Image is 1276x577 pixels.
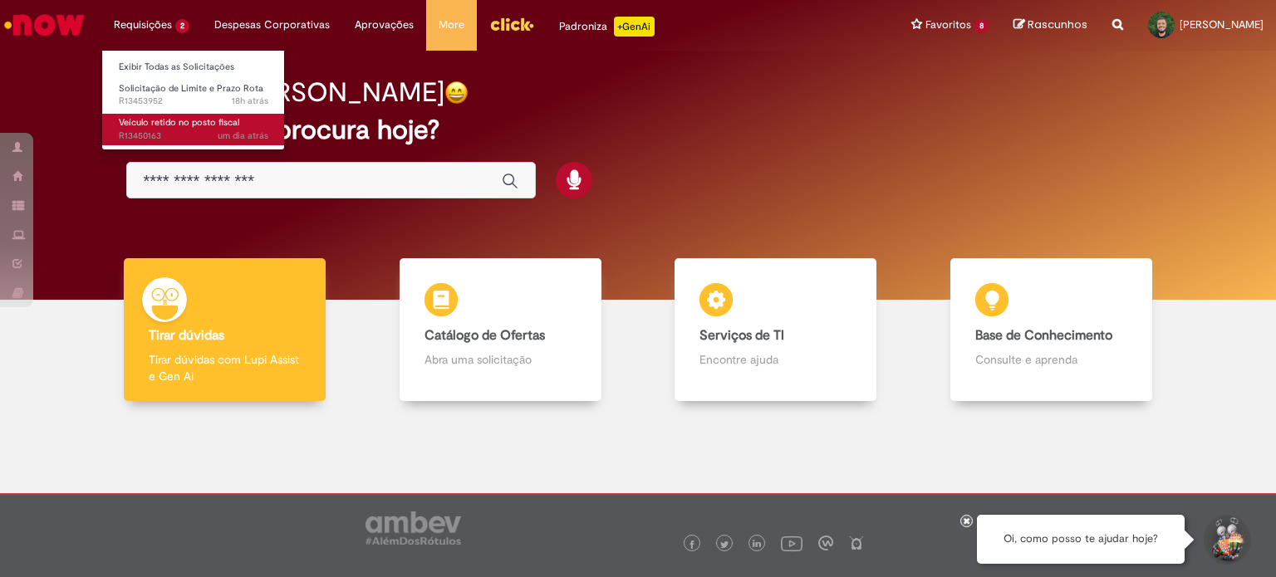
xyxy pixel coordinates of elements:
span: Veículo retido no posto fiscal [119,116,239,129]
img: happy-face.png [444,81,469,105]
img: logo_footer_youtube.png [781,532,802,554]
time: 26/08/2025 18:13:35 [218,130,268,142]
b: Base de Conhecimento [975,327,1112,344]
span: 2 [175,19,189,33]
p: Encontre ajuda [699,351,851,368]
a: Aberto R13450163 : Veículo retido no posto fiscal [102,114,285,144]
span: R13450163 [119,130,268,143]
span: Aprovações [355,17,414,33]
span: 8 [974,19,989,33]
img: logo_footer_naosei.png [849,535,864,550]
span: Despesas Corporativas [214,17,330,33]
a: Base de Conhecimento Consulte e aprenda [914,258,1190,402]
h2: O que você procura hoje? [126,115,1151,144]
span: Requisições [114,17,172,33]
button: Iniciar Conversa de Suporte [1201,515,1251,565]
h2: Bom dia, [PERSON_NAME] [126,78,444,107]
img: logo_footer_linkedin.png [753,540,761,550]
a: Serviços de TI Encontre ajuda [638,258,914,402]
img: logo_footer_ambev_rotulo_gray.png [366,511,461,545]
a: Aberto R13453952 : Solicitação de Limite e Prazo Rota [102,80,285,110]
img: ServiceNow [2,8,87,42]
a: Catálogo de Ofertas Abra uma solicitação [363,258,639,402]
span: Solicitação de Limite e Prazo Rota [119,82,263,95]
div: Padroniza [559,17,655,37]
span: 18h atrás [232,95,268,107]
a: Tirar dúvidas Tirar dúvidas com Lupi Assist e Gen Ai [87,258,363,402]
span: More [439,17,464,33]
span: um dia atrás [218,130,268,142]
b: Tirar dúvidas [149,327,224,344]
p: Consulte e aprenda [975,351,1127,368]
b: Serviços de TI [699,327,784,344]
ul: Requisições [101,50,285,150]
img: logo_footer_facebook.png [688,540,696,549]
span: Rascunhos [1028,17,1087,32]
a: Exibir Todas as Solicitações [102,58,285,76]
time: 27/08/2025 17:31:25 [232,95,268,107]
img: logo_footer_workplace.png [818,535,833,550]
a: Rascunhos [1013,17,1087,33]
b: Catálogo de Ofertas [425,327,545,344]
div: Oi, como posso te ajudar hoje? [977,515,1185,564]
p: Tirar dúvidas com Lupi Assist e Gen Ai [149,351,301,384]
span: [PERSON_NAME] [1180,17,1264,32]
span: Favoritos [925,17,971,33]
span: R13453952 [119,95,268,108]
img: click_logo_yellow_360x200.png [489,12,534,37]
p: Abra uma solicitação [425,351,577,368]
p: +GenAi [614,17,655,37]
img: logo_footer_twitter.png [720,540,729,549]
